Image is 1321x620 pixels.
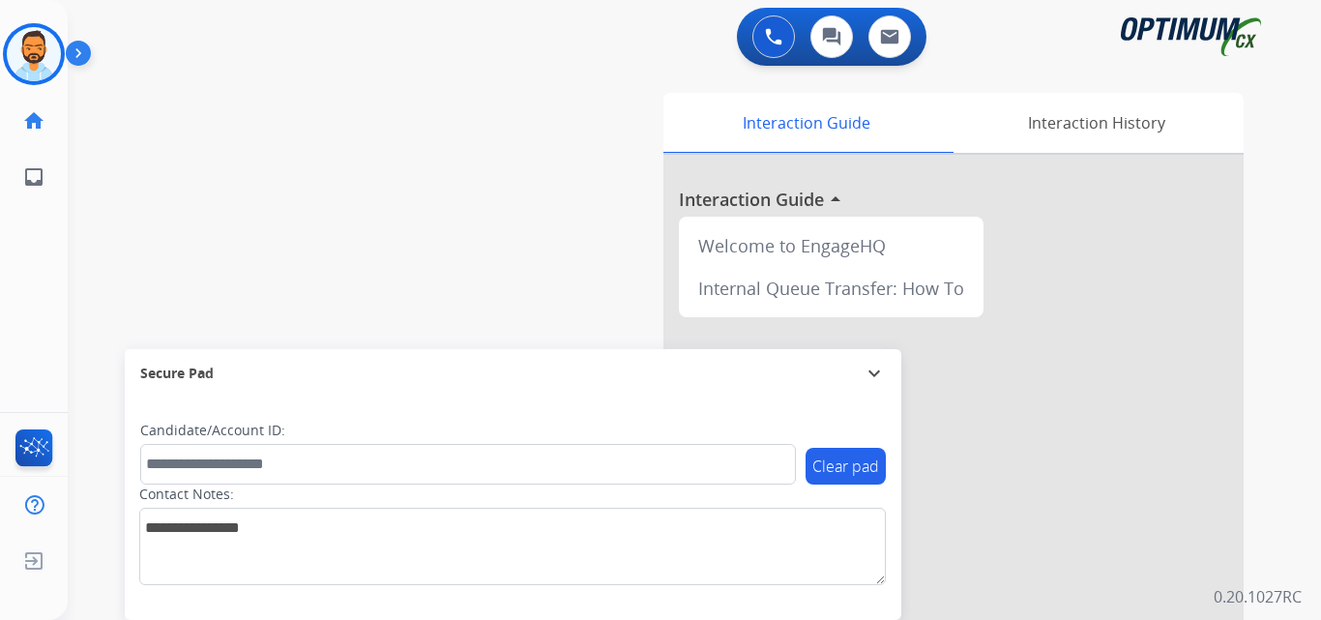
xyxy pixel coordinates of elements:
[806,448,886,485] button: Clear pad
[687,267,976,310] div: Internal Queue Transfer: How To
[1214,585,1302,608] p: 0.20.1027RC
[22,109,45,133] mat-icon: home
[663,93,949,153] div: Interaction Guide
[140,364,214,383] span: Secure Pad
[863,362,886,385] mat-icon: expand_more
[949,93,1244,153] div: Interaction History
[139,485,234,504] label: Contact Notes:
[7,27,61,81] img: avatar
[22,165,45,189] mat-icon: inbox
[687,224,976,267] div: Welcome to EngageHQ
[140,421,285,440] label: Candidate/Account ID:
